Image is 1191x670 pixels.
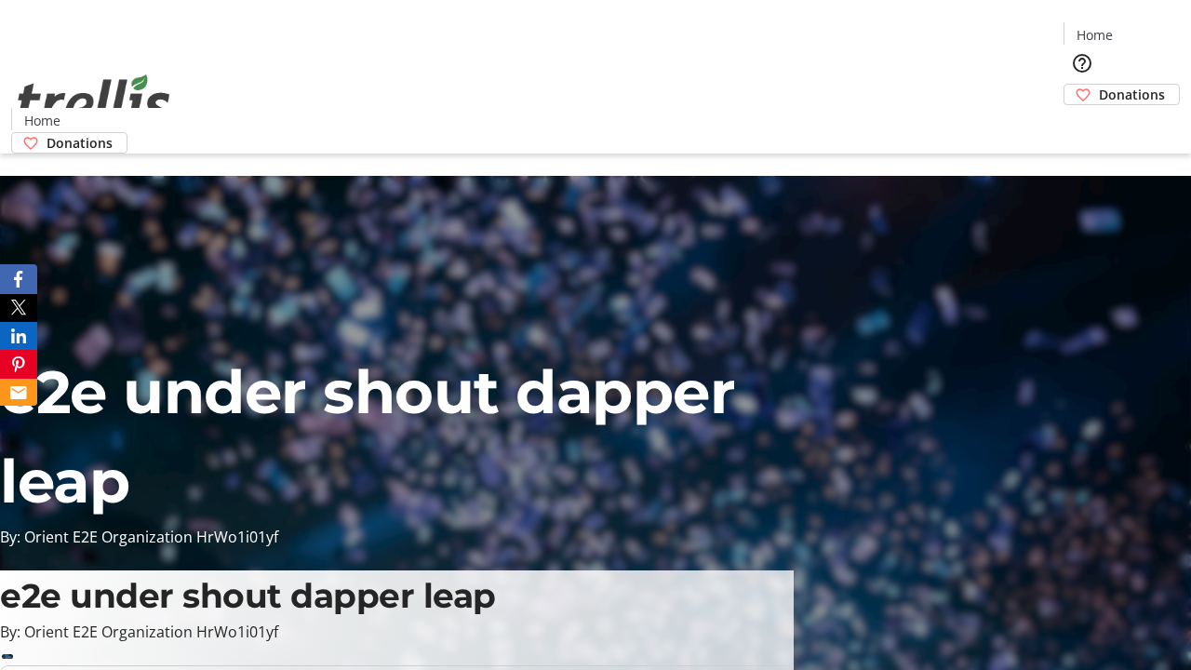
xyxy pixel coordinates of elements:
a: Home [1064,25,1124,45]
span: Donations [47,133,113,153]
a: Donations [1064,84,1180,105]
span: Home [1077,25,1113,45]
button: Cart [1064,105,1101,142]
a: Home [12,111,72,130]
img: Orient E2E Organization HrWo1i01yf's Logo [11,54,177,147]
button: Help [1064,45,1101,82]
span: Donations [1099,85,1165,104]
a: Donations [11,132,127,154]
span: Home [24,111,60,130]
